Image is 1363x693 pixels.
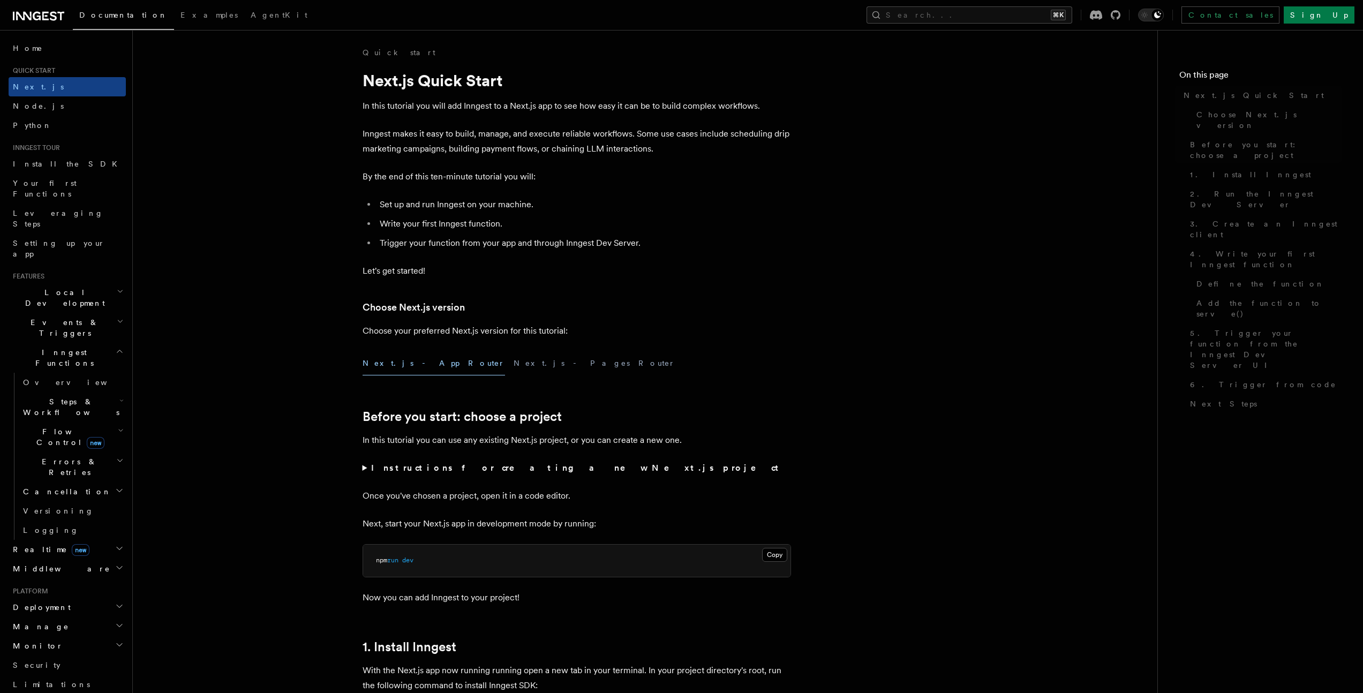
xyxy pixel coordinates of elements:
[1186,165,1342,184] a: 1. Install Inngest
[9,283,126,313] button: Local Development
[1284,6,1354,24] a: Sign Up
[13,43,43,54] span: Home
[13,102,64,110] span: Node.js
[376,556,387,564] span: npm
[13,160,124,168] span: Install the SDK
[9,559,126,578] button: Middleware
[376,197,791,212] li: Set up and run Inngest on your machine.
[363,300,465,315] a: Choose Next.js version
[371,463,783,473] strong: Instructions for creating a new Next.js project
[1196,298,1342,319] span: Add the function to serve()
[1190,189,1342,210] span: 2. Run the Inngest Dev Server
[402,556,413,564] span: dev
[13,121,52,130] span: Python
[9,287,117,308] span: Local Development
[1179,86,1342,105] a: Next.js Quick Start
[174,3,244,29] a: Examples
[9,272,44,281] span: Features
[72,544,89,556] span: new
[1190,379,1336,390] span: 6. Trigger from code
[363,409,562,424] a: Before you start: choose a project
[363,47,435,58] a: Quick start
[19,422,126,452] button: Flow Controlnew
[1192,105,1342,135] a: Choose Next.js version
[363,99,791,114] p: In this tutorial you will add Inngest to a Next.js app to see how easy it can be to build complex...
[9,66,55,75] span: Quick start
[19,486,111,497] span: Cancellation
[9,641,63,651] span: Monitor
[19,396,119,418] span: Steps & Workflows
[9,174,126,204] a: Your first Functions
[1184,90,1324,101] span: Next.js Quick Start
[9,563,110,574] span: Middleware
[363,169,791,184] p: By the end of this ten-minute tutorial you will:
[1196,278,1324,289] span: Define the function
[1186,375,1342,394] a: 6. Trigger from code
[244,3,314,29] a: AgentKit
[363,639,456,654] a: 1. Install Inngest
[13,661,61,669] span: Security
[376,216,791,231] li: Write your first Inngest function.
[9,347,116,368] span: Inngest Functions
[19,373,126,392] a: Overview
[762,548,787,562] button: Copy
[9,373,126,540] div: Inngest Functions
[180,11,238,19] span: Examples
[9,317,117,338] span: Events & Triggers
[13,209,103,228] span: Leveraging Steps
[1051,10,1066,20] kbd: ⌘K
[9,587,48,596] span: Platform
[1190,398,1257,409] span: Next Steps
[363,433,791,448] p: In this tutorial you can use any existing Next.js project, or you can create a new one.
[9,617,126,636] button: Manage
[1181,6,1279,24] a: Contact sales
[9,544,89,555] span: Realtime
[1186,214,1342,244] a: 3. Create an Inngest client
[13,680,90,689] span: Limitations
[19,392,126,422] button: Steps & Workflows
[9,116,126,135] a: Python
[1186,394,1342,413] a: Next Steps
[19,456,116,478] span: Errors & Retries
[363,126,791,156] p: Inngest makes it easy to build, manage, and execute reliable workflows. Some use cases include sc...
[9,154,126,174] a: Install the SDK
[73,3,174,30] a: Documentation
[9,96,126,116] a: Node.js
[251,11,307,19] span: AgentKit
[363,351,505,375] button: Next.js - App Router
[1190,248,1342,270] span: 4. Write your first Inngest function
[79,11,168,19] span: Documentation
[1190,328,1342,371] span: 5. Trigger your function from the Inngest Dev Server UI
[1190,139,1342,161] span: Before you start: choose a project
[1138,9,1164,21] button: Toggle dark mode
[9,233,126,263] a: Setting up your app
[363,590,791,605] p: Now you can add Inngest to your project!
[9,343,126,373] button: Inngest Functions
[19,521,126,540] a: Logging
[23,507,94,515] span: Versioning
[1192,293,1342,323] a: Add the function to serve()
[363,461,791,476] summary: Instructions for creating a new Next.js project
[363,71,791,90] h1: Next.js Quick Start
[1186,244,1342,274] a: 4. Write your first Inngest function
[363,516,791,531] p: Next, start your Next.js app in development mode by running:
[1186,135,1342,165] a: Before you start: choose a project
[9,204,126,233] a: Leveraging Steps
[9,598,126,617] button: Deployment
[363,488,791,503] p: Once you've chosen a project, open it in a code editor.
[9,621,69,632] span: Manage
[363,663,791,693] p: With the Next.js app now running running open a new tab in your terminal. In your project directo...
[9,77,126,96] a: Next.js
[9,636,126,656] button: Monitor
[13,239,105,258] span: Setting up your app
[1190,169,1311,180] span: 1. Install Inngest
[514,351,675,375] button: Next.js - Pages Router
[13,82,64,91] span: Next.js
[1179,69,1342,86] h4: On this page
[19,452,126,482] button: Errors & Retries
[23,526,79,534] span: Logging
[1192,274,1342,293] a: Define the function
[19,501,126,521] a: Versioning
[9,144,60,152] span: Inngest tour
[23,378,133,387] span: Overview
